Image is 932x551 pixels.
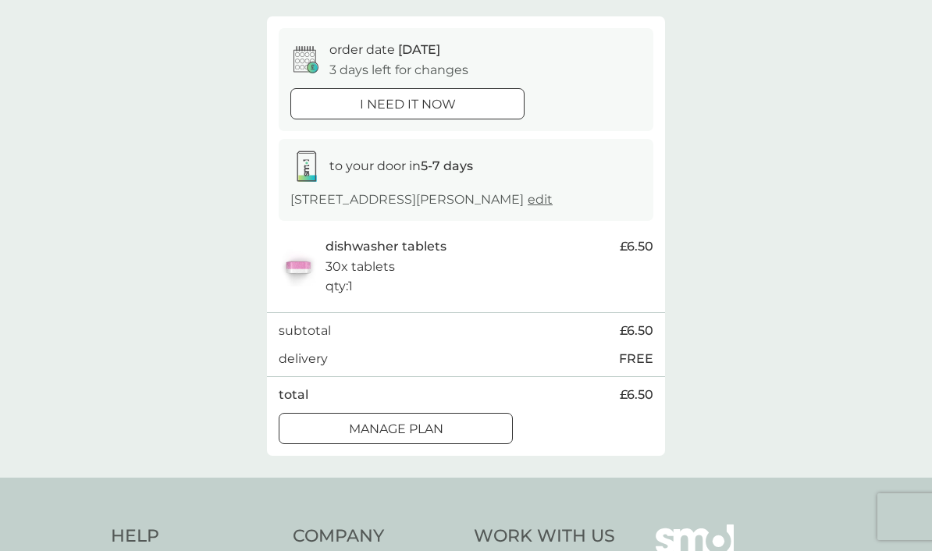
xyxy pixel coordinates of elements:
[360,94,456,115] p: i need it now
[620,321,653,341] span: £6.50
[325,236,446,257] p: dishwasher tablets
[620,385,653,405] span: £6.50
[620,236,653,257] span: £6.50
[279,385,308,405] p: total
[528,192,553,207] a: edit
[290,190,553,210] p: [STREET_ADDRESS][PERSON_NAME]
[329,158,473,173] span: to your door in
[325,257,395,277] p: 30x tablets
[111,524,277,549] h4: Help
[279,413,513,444] button: Manage plan
[325,276,353,297] p: qty : 1
[398,42,440,57] span: [DATE]
[279,349,328,369] p: delivery
[474,524,615,549] h4: Work With Us
[329,60,468,80] p: 3 days left for changes
[421,158,473,173] strong: 5-7 days
[619,349,653,369] p: FREE
[329,40,440,60] p: order date
[293,524,459,549] h4: Company
[349,419,443,439] p: Manage plan
[290,88,525,119] button: i need it now
[279,321,331,341] p: subtotal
